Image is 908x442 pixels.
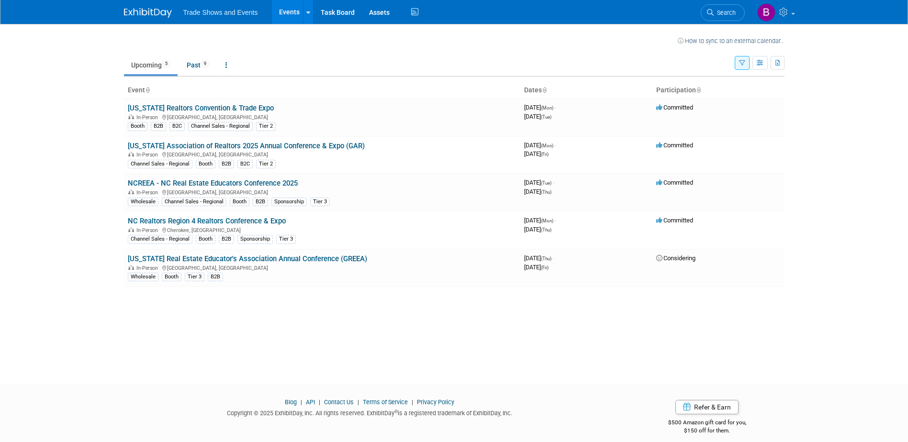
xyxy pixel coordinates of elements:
[128,160,192,168] div: Channel Sales - Regional
[656,104,693,111] span: Committed
[701,4,745,21] a: Search
[324,398,354,406] a: Contact Us
[553,179,554,186] span: -
[128,114,134,119] img: In-Person Event
[298,398,304,406] span: |
[136,227,161,233] span: In-Person
[145,86,150,94] a: Sort by Event Name
[541,105,553,110] span: (Mon)
[151,122,166,131] div: B2B
[520,82,652,99] th: Dates
[124,82,520,99] th: Event
[394,409,398,414] sup: ®
[541,152,549,157] span: (Fri)
[555,217,556,224] span: -
[128,122,147,131] div: Booth
[541,265,549,270] span: (Fri)
[208,273,223,281] div: B2B
[524,142,556,149] span: [DATE]
[656,179,693,186] span: Committed
[128,150,516,158] div: [GEOGRAPHIC_DATA], [GEOGRAPHIC_DATA]
[128,188,516,196] div: [GEOGRAPHIC_DATA], [GEOGRAPHIC_DATA]
[124,8,172,18] img: ExhibitDay
[553,254,554,262] span: -
[237,235,273,243] div: Sponsorship
[128,113,516,121] div: [GEOGRAPHIC_DATA], [GEOGRAPHIC_DATA]
[678,37,785,44] a: How to sync to an external calendar...
[201,60,209,67] span: 9
[162,273,181,281] div: Booth
[541,256,551,261] span: (Thu)
[656,142,693,149] span: Committed
[256,122,276,131] div: Tier 2
[128,226,516,233] div: Cherokee, [GEOGRAPHIC_DATA]
[183,9,258,16] span: Trade Shows and Events
[162,198,226,206] div: Channel Sales - Regional
[541,143,553,148] span: (Mon)
[714,9,736,16] span: Search
[136,152,161,158] span: In-Person
[524,226,551,233] span: [DATE]
[136,114,161,121] span: In-Person
[128,179,298,188] a: NCREEA - NC Real Estate Educators Conference 2025
[696,86,701,94] a: Sort by Participation Type
[196,160,215,168] div: Booth
[355,398,361,406] span: |
[276,235,296,243] div: Tier 3
[541,180,551,186] span: (Tue)
[524,254,554,262] span: [DATE]
[128,152,134,156] img: In-Person Event
[128,235,192,243] div: Channel Sales - Regional
[219,160,234,168] div: B2B
[541,227,551,232] span: (Thu)
[128,142,365,150] a: [US_STATE] Association of Realtors 2025 Annual Conference & Expo (GAR)
[555,104,556,111] span: -
[185,273,204,281] div: Tier 3
[675,400,739,414] a: Refer & Earn
[316,398,323,406] span: |
[253,198,268,206] div: B2B
[136,265,161,271] span: In-Person
[128,264,516,271] div: [GEOGRAPHIC_DATA], [GEOGRAPHIC_DATA]
[524,179,554,186] span: [DATE]
[196,235,215,243] div: Booth
[524,113,551,120] span: [DATE]
[230,198,249,206] div: Booth
[128,217,286,225] a: NC Realtors Region 4 Realtors Conference & Expo
[417,398,454,406] a: Privacy Policy
[555,142,556,149] span: -
[271,198,307,206] div: Sponsorship
[524,104,556,111] span: [DATE]
[306,398,315,406] a: API
[124,56,178,74] a: Upcoming5
[363,398,408,406] a: Terms of Service
[136,189,161,196] span: In-Person
[524,217,556,224] span: [DATE]
[656,217,693,224] span: Committed
[128,198,158,206] div: Wholesale
[542,86,547,94] a: Sort by Start Date
[128,227,134,232] img: In-Person Event
[541,189,551,195] span: (Thu)
[757,3,775,22] img: Barbara Wilkinson
[524,150,549,157] span: [DATE]
[188,122,253,131] div: Channel Sales - Regional
[128,273,158,281] div: Wholesale
[541,218,553,223] span: (Mon)
[179,56,216,74] a: Past9
[285,398,297,406] a: Blog
[256,160,276,168] div: Tier 2
[124,407,616,418] div: Copyright © 2025 ExhibitDay, Inc. All rights reserved. ExhibitDay is a registered trademark of Ex...
[237,160,253,168] div: B2C
[630,412,785,434] div: $500 Amazon gift card for you,
[656,254,695,262] span: Considering
[310,198,330,206] div: Tier 3
[128,254,367,263] a: [US_STATE] Real Estate Educator's Association Annual Conference (GREEA)
[128,104,274,112] a: [US_STATE] Realtors Convention & Trade Expo
[541,114,551,120] span: (Tue)
[169,122,185,131] div: B2C
[630,427,785,435] div: $150 off for them.
[162,60,170,67] span: 5
[524,188,551,195] span: [DATE]
[652,82,785,99] th: Participation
